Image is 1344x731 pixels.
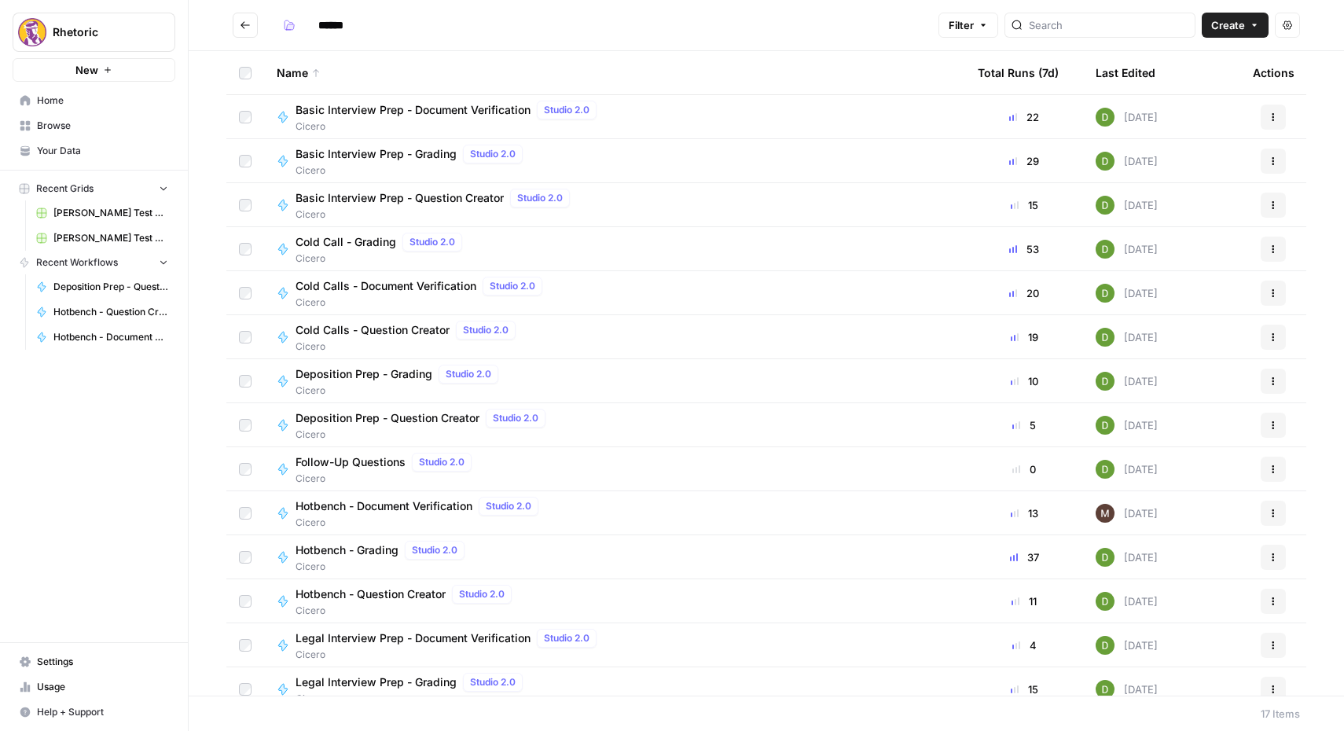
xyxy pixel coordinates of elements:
div: Name [277,51,953,94]
a: [PERSON_NAME] Test Workflow - Copilot Example Grid [29,200,175,226]
span: Studio 2.0 [409,235,455,249]
a: Deposition Prep - Question Creator [29,274,175,299]
a: Deposition Prep - Question CreatorStudio 2.0Cicero [277,409,953,442]
a: Hotbench - Question Creator [29,299,175,325]
img: 9imwbg9onax47rbj8p24uegffqjq [1096,328,1114,347]
div: 0 [978,461,1070,477]
img: 7m96hgkn2ytuyzsdcp6mfpkrnuzx [1096,504,1114,523]
span: Studio 2.0 [493,411,538,425]
a: Home [13,88,175,113]
div: 37 [978,549,1070,565]
img: 9imwbg9onax47rbj8p24uegffqjq [1096,460,1114,479]
div: [DATE] [1096,240,1158,259]
span: Legal Interview Prep - Document Verification [296,630,531,646]
span: Recent Workflows [36,255,118,270]
span: Cold Calls - Question Creator [296,322,450,338]
img: 9imwbg9onax47rbj8p24uegffqjq [1096,196,1114,215]
span: Cold Calls - Document Verification [296,278,476,294]
span: Browse [37,119,168,133]
img: 9imwbg9onax47rbj8p24uegffqjq [1096,152,1114,171]
a: [PERSON_NAME] Test Workflow - SERP Overview Grid [29,226,175,251]
span: Studio 2.0 [446,367,491,381]
span: Cicero [296,252,468,266]
span: Studio 2.0 [412,543,457,557]
span: Rhetoric [53,24,148,40]
span: Recent Grids [36,182,94,196]
div: Last Edited [1096,51,1155,94]
a: Basic Interview Prep - Question CreatorStudio 2.0Cicero [277,189,953,222]
div: [DATE] [1096,548,1158,567]
span: [PERSON_NAME] Test Workflow - Copilot Example Grid [53,206,168,220]
a: Your Data [13,138,175,163]
span: Studio 2.0 [517,191,563,205]
span: Cold Call - Grading [296,234,396,250]
span: Cicero [296,119,603,134]
span: Studio 2.0 [470,147,516,161]
span: New [75,62,98,78]
a: Cold Calls - Document VerificationStudio 2.0Cicero [277,277,953,310]
span: Cicero [296,340,522,354]
span: Cicero [296,208,576,222]
span: Help + Support [37,705,168,719]
span: Legal Interview Prep - Grading [296,674,457,690]
a: Cold Call - GradingStudio 2.0Cicero [277,233,953,266]
span: [PERSON_NAME] Test Workflow - SERP Overview Grid [53,231,168,245]
div: [DATE] [1096,504,1158,523]
div: 5 [978,417,1070,433]
div: 11 [978,593,1070,609]
span: Basic Interview Prep - Question Creator [296,190,504,206]
img: 9imwbg9onax47rbj8p24uegffqjq [1096,240,1114,259]
span: Hotbench - Question Creator [53,305,168,319]
div: [DATE] [1096,108,1158,127]
img: 9imwbg9onax47rbj8p24uegffqjq [1096,548,1114,567]
a: Legal Interview Prep - GradingStudio 2.0Cicero [277,673,953,706]
div: 17 Items [1261,706,1300,722]
span: Cicero [296,516,545,530]
div: 53 [978,241,1070,257]
button: New [13,58,175,82]
a: Browse [13,113,175,138]
a: Deposition Prep - GradingStudio 2.0Cicero [277,365,953,398]
img: 9imwbg9onax47rbj8p24uegffqjq [1096,372,1114,391]
span: Basic Interview Prep - Grading [296,146,457,162]
span: Studio 2.0 [419,455,465,469]
span: Home [37,94,168,108]
span: Basic Interview Prep - Document Verification [296,102,531,118]
div: 20 [978,285,1070,301]
span: Studio 2.0 [544,103,589,117]
img: 9imwbg9onax47rbj8p24uegffqjq [1096,636,1114,655]
span: Cicero [296,472,478,486]
span: Usage [37,680,168,694]
span: Hotbench - Grading [296,542,398,558]
button: Recent Grids [13,177,175,200]
div: [DATE] [1096,328,1158,347]
div: [DATE] [1096,152,1158,171]
div: [DATE] [1096,592,1158,611]
div: [DATE] [1096,372,1158,391]
span: Create [1211,17,1245,33]
span: Filter [949,17,974,33]
div: 22 [978,109,1070,125]
button: Workspace: Rhetoric [13,13,175,52]
a: Basic Interview Prep - Document VerificationStudio 2.0Cicero [277,101,953,134]
img: 9imwbg9onax47rbj8p24uegffqjq [1096,680,1114,699]
input: Search [1029,17,1188,33]
span: Deposition Prep - Question Creator [53,280,168,294]
div: [DATE] [1096,196,1158,215]
div: [DATE] [1096,416,1158,435]
span: Hotbench - Document Verification [53,330,168,344]
span: Cicero [296,163,529,178]
a: Cold Calls - Question CreatorStudio 2.0Cicero [277,321,953,354]
span: Studio 2.0 [459,587,505,601]
span: Cicero [296,692,529,706]
span: Cicero [296,296,549,310]
span: Cicero [296,560,471,574]
a: Usage [13,674,175,700]
span: Studio 2.0 [470,675,516,689]
span: Studio 2.0 [463,323,509,337]
span: Cicero [296,428,552,442]
a: Follow-Up QuestionsStudio 2.0Cicero [277,453,953,486]
a: Hotbench - Document Verification [29,325,175,350]
span: Deposition Prep - Grading [296,366,432,382]
span: Hotbench - Question Creator [296,586,446,602]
